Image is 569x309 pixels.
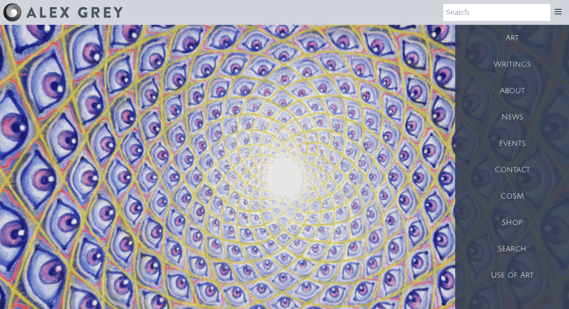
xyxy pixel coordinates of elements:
[455,104,569,130] a: News
[455,262,569,288] a: Use of Art
[455,157,569,183] a: Contact
[443,4,550,21] input: Search
[455,209,569,236] a: Shop
[455,25,569,51] a: Art
[455,236,569,262] a: Search
[455,130,569,157] a: Events
[455,183,569,209] a: CoSM
[455,51,569,78] a: Writings
[455,78,569,104] a: About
